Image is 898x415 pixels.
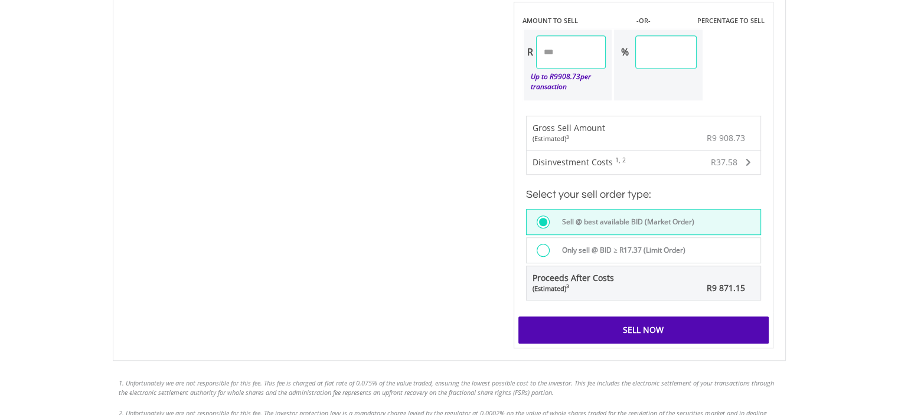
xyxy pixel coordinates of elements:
[533,134,605,143] div: (Estimated)
[533,122,605,143] div: Gross Sell Amount
[523,16,578,25] label: AMOUNT TO SELL
[518,316,769,344] div: Sell Now
[707,282,745,293] span: R9 871.15
[697,16,764,25] label: PERCENTAGE TO SELL
[533,156,613,168] span: Disinvestment Costs
[533,272,614,293] span: Proceeds After Costs
[555,215,694,228] label: Sell @ best available BID (Market Order)
[566,283,569,289] sup: 3
[119,378,780,397] li: 1. Unfortunately we are not responsible for this fee. This fee is charged at flat rate of 0.075% ...
[636,16,650,25] label: -OR-
[707,132,745,143] span: R9 908.73
[615,156,626,164] sup: 1, 2
[711,156,737,168] span: R37.58
[524,68,606,94] div: Up to R per transaction
[554,71,580,81] span: 9908.73
[555,244,685,257] label: Only sell @ BID ≥ R17.37 (Limit Order)
[526,187,761,203] h3: Select your sell order type:
[566,133,569,140] sup: 3
[524,35,536,68] div: R
[614,35,635,68] div: %
[533,284,614,293] div: (Estimated)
